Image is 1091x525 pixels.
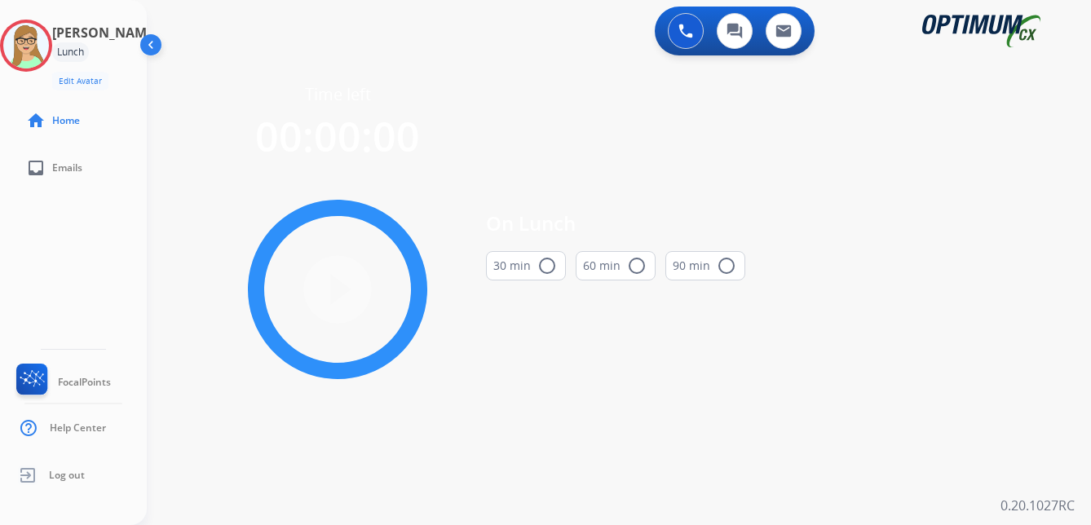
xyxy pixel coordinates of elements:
[58,376,111,389] span: FocalPoints
[576,251,656,280] button: 60 min
[486,209,745,238] span: On Lunch
[717,256,736,276] mat-icon: radio_button_unchecked
[627,256,647,276] mat-icon: radio_button_unchecked
[52,72,108,90] button: Edit Avatar
[13,364,111,401] a: FocalPoints
[305,83,371,106] span: Time left
[52,114,80,127] span: Home
[52,161,82,174] span: Emails
[52,42,89,62] div: Lunch
[50,421,106,435] span: Help Center
[26,111,46,130] mat-icon: home
[537,256,557,276] mat-icon: radio_button_unchecked
[26,158,46,178] mat-icon: inbox
[665,251,745,280] button: 90 min
[486,251,566,280] button: 30 min
[3,23,49,68] img: avatar
[49,469,85,482] span: Log out
[255,108,420,164] span: 00:00:00
[52,23,158,42] h3: [PERSON_NAME]
[1000,496,1075,515] p: 0.20.1027RC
